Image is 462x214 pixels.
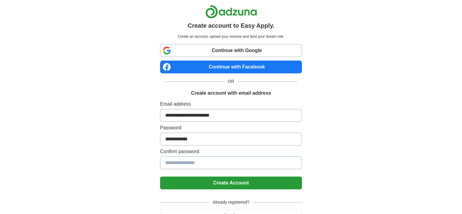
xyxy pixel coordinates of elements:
[188,21,275,30] h1: Create account to Easy Apply.
[224,78,238,85] span: OR
[160,100,302,108] label: Email address
[205,5,257,19] img: Adzuna logo
[160,61,302,73] a: Continue with Facebook
[191,89,271,97] h1: Create account with email address
[160,124,302,132] label: Password
[209,199,253,205] span: Already registered?
[160,148,302,155] label: Confirm password
[161,34,301,39] p: Create an account, upload your resume and land your dream role.
[160,44,302,57] a: Continue with Google
[160,177,302,189] button: Create Account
